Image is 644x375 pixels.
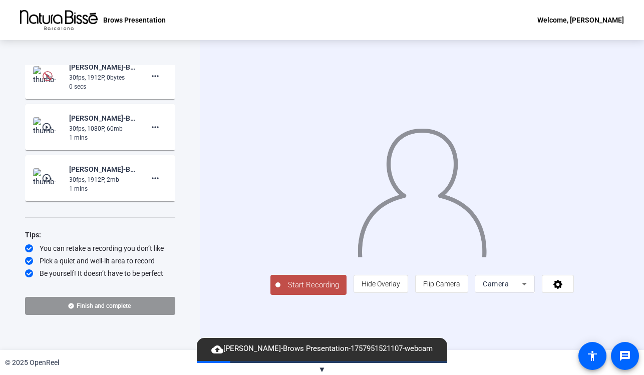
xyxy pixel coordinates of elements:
mat-icon: cloud_upload [211,343,223,355]
div: 30fps, 1912P, 0bytes [69,73,136,82]
mat-icon: more_horiz [149,70,161,82]
div: You can retake a recording you don’t like [25,243,175,253]
img: Preview is unavailable [43,71,53,81]
div: Welcome, [PERSON_NAME] [537,14,624,26]
button: Start Recording [270,275,347,295]
img: thumb-nail [33,117,63,137]
img: thumb-nail [33,66,63,86]
span: Start Recording [280,279,347,291]
img: thumb-nail [33,168,63,188]
mat-icon: play_circle_outline [42,173,54,183]
span: Hide Overlay [362,280,400,288]
div: [PERSON_NAME]-Brows Presentation-1757090396380-webcam [69,112,136,124]
span: Finish and complete [77,302,131,310]
mat-icon: play_circle_outline [42,122,54,132]
mat-icon: accessibility [586,350,598,362]
div: 1 mins [69,184,136,193]
span: ▼ [318,365,326,374]
div: [PERSON_NAME]-Brows Presentation-1757090396379-screen [69,163,136,175]
div: 1 mins [69,133,136,142]
p: Brows Presentation [103,14,166,26]
mat-icon: more_horiz [149,121,161,133]
button: Hide Overlay [354,275,408,293]
span: Camera [483,280,509,288]
button: Finish and complete [25,297,175,315]
div: 30fps, 1912P, 2mb [69,175,136,184]
img: OpenReel logo [20,10,98,30]
img: overlay [357,121,488,257]
span: [PERSON_NAME]-Brows Presentation-1757951521107-webcam [206,343,438,355]
div: Be yourself! It doesn’t have to be perfect [25,268,175,278]
div: Pick a quiet and well-lit area to record [25,256,175,266]
div: [PERSON_NAME]-Brows Presentation-1757090536443-screen [69,61,136,73]
div: © 2025 OpenReel [5,357,59,368]
div: Tips: [25,229,175,241]
div: 30fps, 1080P, 60mb [69,124,136,133]
mat-icon: message [619,350,631,362]
mat-icon: more_horiz [149,172,161,184]
div: 0 secs [69,82,136,91]
span: Flip Camera [423,280,460,288]
button: Flip Camera [415,275,468,293]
